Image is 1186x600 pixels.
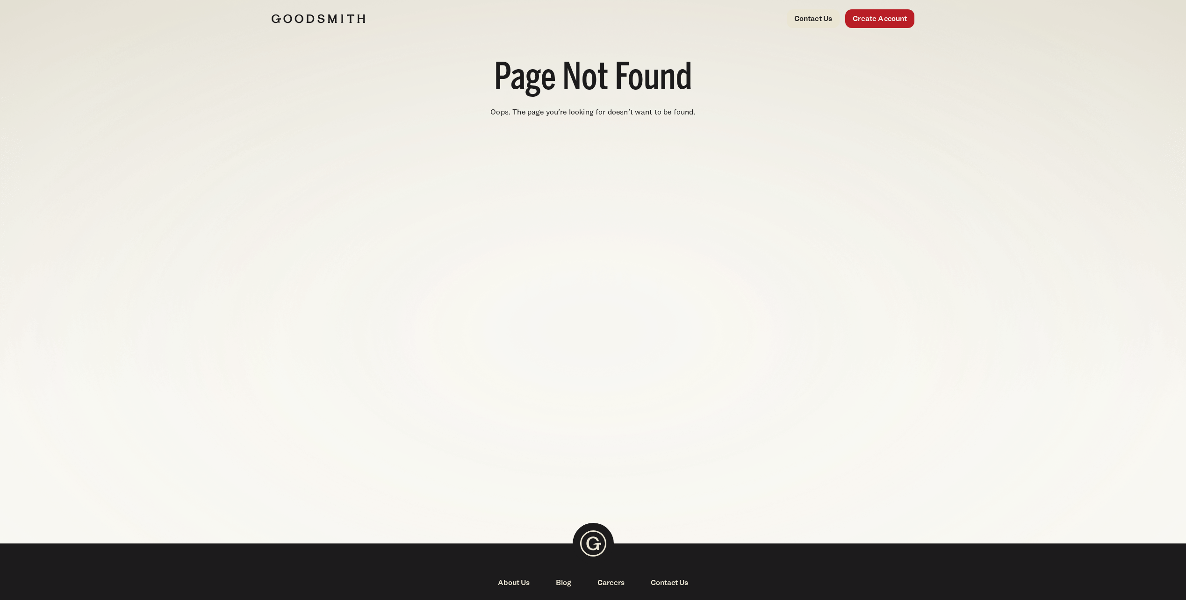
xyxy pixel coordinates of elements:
[272,107,915,118] p: Oops. The page you're looking for doesn't want to be found.
[845,9,914,28] a: Create Account
[272,14,365,23] img: Goodsmith
[787,9,840,28] a: Contact Us
[485,577,543,588] a: About Us
[573,523,614,564] img: Goodsmith Logo
[272,56,915,103] h1: Page Not Found
[584,577,638,588] a: Careers
[638,577,701,588] a: Contact Us
[543,577,584,588] a: Blog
